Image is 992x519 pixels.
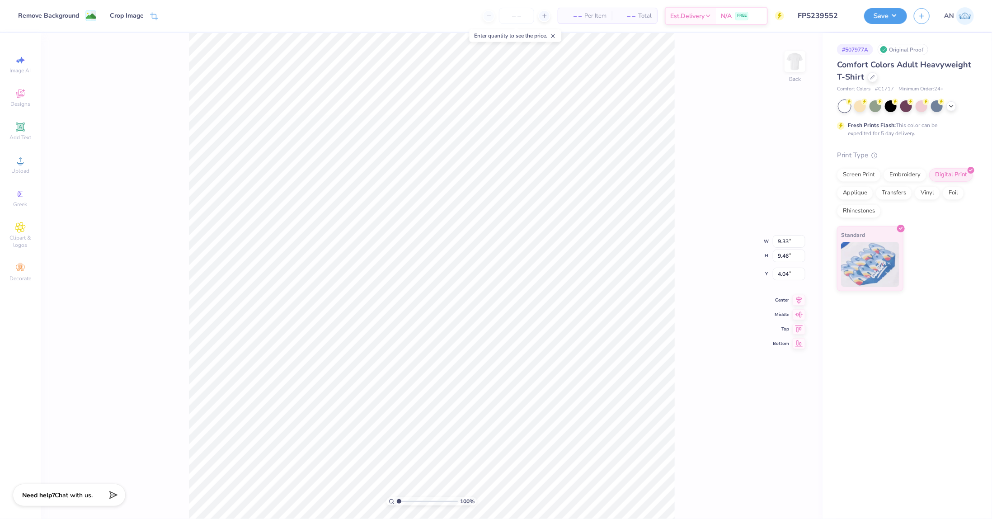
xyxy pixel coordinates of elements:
[944,7,974,25] a: AN
[837,150,974,160] div: Print Type
[9,134,31,141] span: Add Text
[915,186,940,200] div: Vinyl
[848,121,959,137] div: This color can be expedited for 5 day delivery.
[837,59,971,82] span: Comfort Colors Adult Heavyweight T-Shirt
[837,204,881,218] div: Rhinestones
[878,44,928,55] div: Original Proof
[841,230,865,240] span: Standard
[773,311,789,318] span: Middle
[837,44,873,55] div: # 507977A
[773,326,789,332] span: Top
[848,122,896,129] strong: Fresh Prints Flash:
[773,297,789,303] span: Center
[499,8,534,24] input: – –
[584,11,606,21] span: Per Item
[786,52,804,71] img: Back
[18,11,79,20] div: Remove Background
[617,11,635,21] span: – –
[929,168,973,182] div: Digital Print
[55,491,93,500] span: Chat with us.
[864,8,907,24] button: Save
[638,11,652,21] span: Total
[460,497,475,505] span: 100 %
[22,491,55,500] strong: Need help?
[789,75,801,83] div: Back
[837,186,873,200] div: Applique
[884,168,926,182] div: Embroidery
[944,11,954,21] span: AN
[837,168,881,182] div: Screen Print
[791,7,857,25] input: Untitled Design
[875,85,894,93] span: # C1717
[876,186,912,200] div: Transfers
[470,29,561,42] div: Enter quantity to see the price.
[721,11,732,21] span: N/A
[841,242,899,287] img: Standard
[837,85,870,93] span: Comfort Colors
[898,85,944,93] span: Minimum Order: 24 +
[956,7,974,25] img: Arlo Noche
[5,234,36,249] span: Clipart & logos
[14,201,28,208] span: Greek
[773,340,789,347] span: Bottom
[10,100,30,108] span: Designs
[670,11,705,21] span: Est. Delivery
[564,11,582,21] span: – –
[943,186,964,200] div: Foil
[11,167,29,175] span: Upload
[737,13,747,19] span: FREE
[110,11,144,20] div: Crop Image
[10,67,31,74] span: Image AI
[9,275,31,282] span: Decorate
